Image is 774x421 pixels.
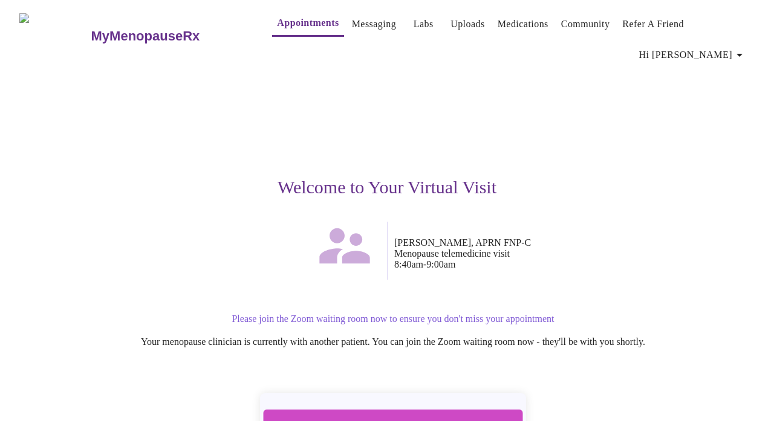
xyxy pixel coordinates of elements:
h3: Welcome to Your Virtual Visit [19,177,755,198]
p: [PERSON_NAME], APRN FNP-C Menopause telemedicine visit 8:40am - 9:00am [394,237,755,270]
span: Hi [PERSON_NAME] [639,47,747,63]
button: Messaging [347,12,401,36]
button: Medications [493,12,553,36]
img: MyMenopauseRx Logo [19,13,89,59]
a: Uploads [450,16,485,33]
a: Labs [414,16,434,33]
button: Refer a Friend [617,12,689,36]
p: Please join the Zoom waiting room now to ensure you don't miss your appointment [31,313,755,324]
p: Your menopause clinician is currently with another patient. You can join the Zoom waiting room no... [31,336,755,347]
h3: MyMenopauseRx [91,28,200,44]
a: MyMenopauseRx [89,15,248,57]
a: Refer a Friend [622,16,684,33]
button: Community [556,12,615,36]
a: Appointments [277,14,339,31]
button: Appointments [272,11,343,37]
button: Hi [PERSON_NAME] [634,43,752,67]
button: Uploads [446,12,490,36]
a: Medications [498,16,548,33]
a: Community [561,16,610,33]
a: Messaging [352,16,396,33]
button: Labs [404,12,443,36]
